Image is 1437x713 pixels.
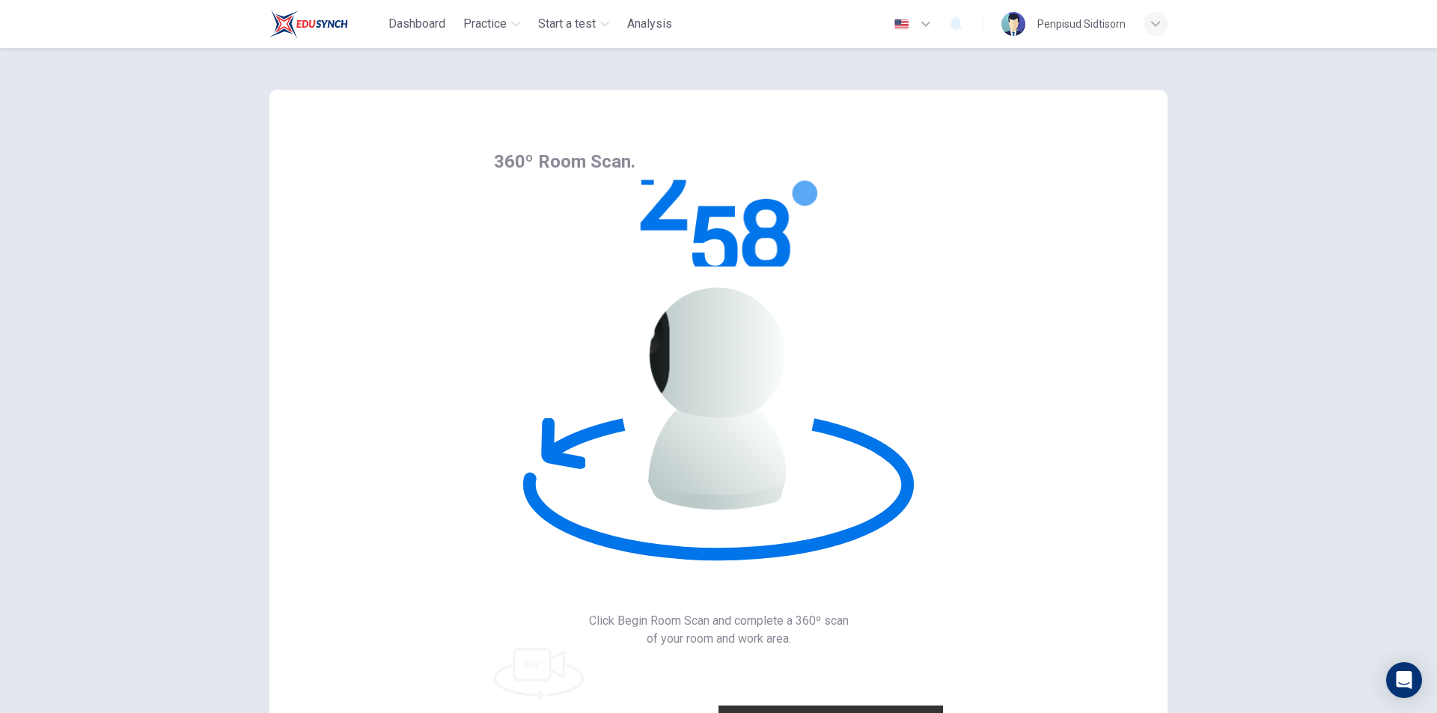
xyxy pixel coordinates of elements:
[494,630,943,648] span: of your room and work area.
[382,10,451,37] button: Dashboard
[269,9,382,39] a: Train Test logo
[1001,12,1025,36] img: Profile picture
[532,10,615,37] button: Start a test
[627,15,672,33] span: Analysis
[892,19,911,30] img: en
[494,151,635,172] span: 360º Room Scan.
[1386,662,1422,698] div: Open Intercom Messenger
[388,15,445,33] span: Dashboard
[494,612,943,630] span: Click Begin Room Scan and complete a 360º scan
[457,10,526,37] button: Practice
[538,15,596,33] span: Start a test
[269,9,348,39] img: Train Test logo
[463,15,507,33] span: Practice
[621,10,678,37] button: Analysis
[1037,15,1126,33] div: Penpisud Sidtisorn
